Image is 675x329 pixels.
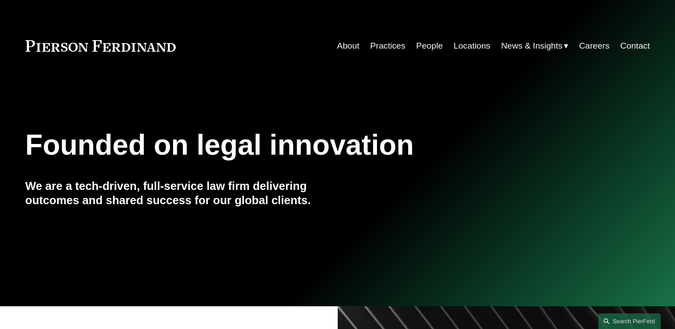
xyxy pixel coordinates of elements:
h1: Founded on legal innovation [25,129,546,161]
a: Practices [370,37,406,54]
a: About [337,37,359,54]
a: folder dropdown [501,37,568,54]
a: Careers [579,37,609,54]
a: Contact [620,37,650,54]
h4: We are a tech-driven, full-service law firm delivering outcomes and shared success for our global... [25,179,338,208]
a: Search this site [598,313,661,329]
a: People [416,37,443,54]
a: Locations [454,37,490,54]
span: News & Insights [501,38,563,54]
